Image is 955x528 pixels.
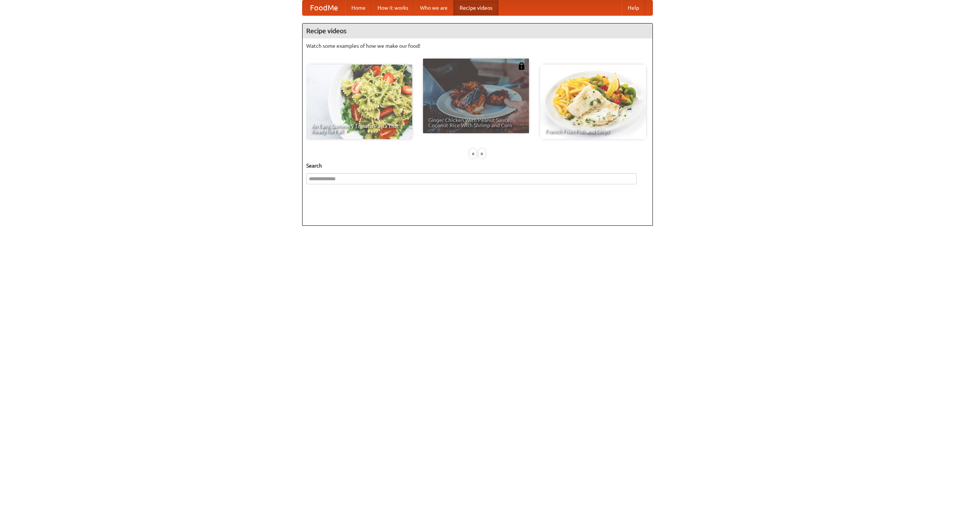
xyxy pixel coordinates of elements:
[470,149,476,158] div: «
[545,129,641,134] span: French Fries Fish and Chips
[345,0,372,15] a: Home
[303,0,345,15] a: FoodMe
[454,0,498,15] a: Recipe videos
[306,65,412,139] a: An Easy, Summery Tomato Pasta That's Ready for Fall
[311,124,407,134] span: An Easy, Summery Tomato Pasta That's Ready for Fall
[479,149,485,158] div: »
[518,62,525,70] img: 483408.png
[303,24,652,38] h4: Recipe videos
[540,65,646,139] a: French Fries Fish and Chips
[306,162,649,169] h5: Search
[414,0,454,15] a: Who we are
[622,0,645,15] a: Help
[306,42,649,50] p: Watch some examples of how we make our food!
[372,0,414,15] a: How it works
